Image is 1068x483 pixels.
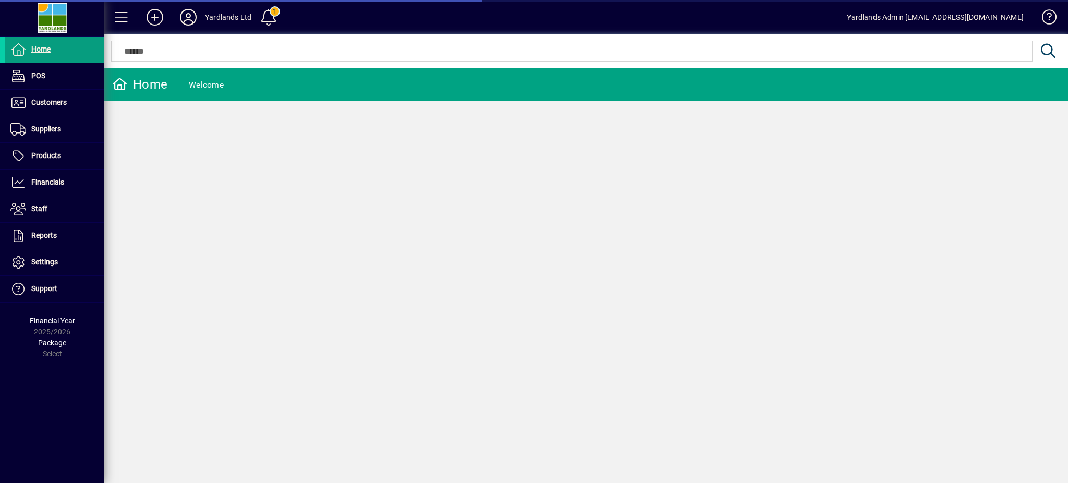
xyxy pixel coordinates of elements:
a: Staff [5,196,104,222]
span: Settings [31,258,58,266]
div: Home [112,76,167,93]
span: Package [38,339,66,347]
button: Profile [172,8,205,27]
button: Add [138,8,172,27]
span: Support [31,284,57,293]
div: Yardlands Ltd [205,9,251,26]
a: Settings [5,249,104,275]
span: Home [31,45,51,53]
div: Welcome [189,77,224,93]
span: Financial Year [30,317,75,325]
span: Reports [31,231,57,239]
a: Products [5,143,104,169]
span: Customers [31,98,67,106]
a: Financials [5,170,104,196]
span: Suppliers [31,125,61,133]
a: Reports [5,223,104,249]
a: Customers [5,90,104,116]
span: Financials [31,178,64,186]
a: Knowledge Base [1034,2,1055,36]
span: Staff [31,204,47,213]
a: Support [5,276,104,302]
span: Products [31,151,61,160]
div: Yardlands Admin [EMAIL_ADDRESS][DOMAIN_NAME] [847,9,1024,26]
a: Suppliers [5,116,104,142]
span: POS [31,71,45,80]
a: POS [5,63,104,89]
